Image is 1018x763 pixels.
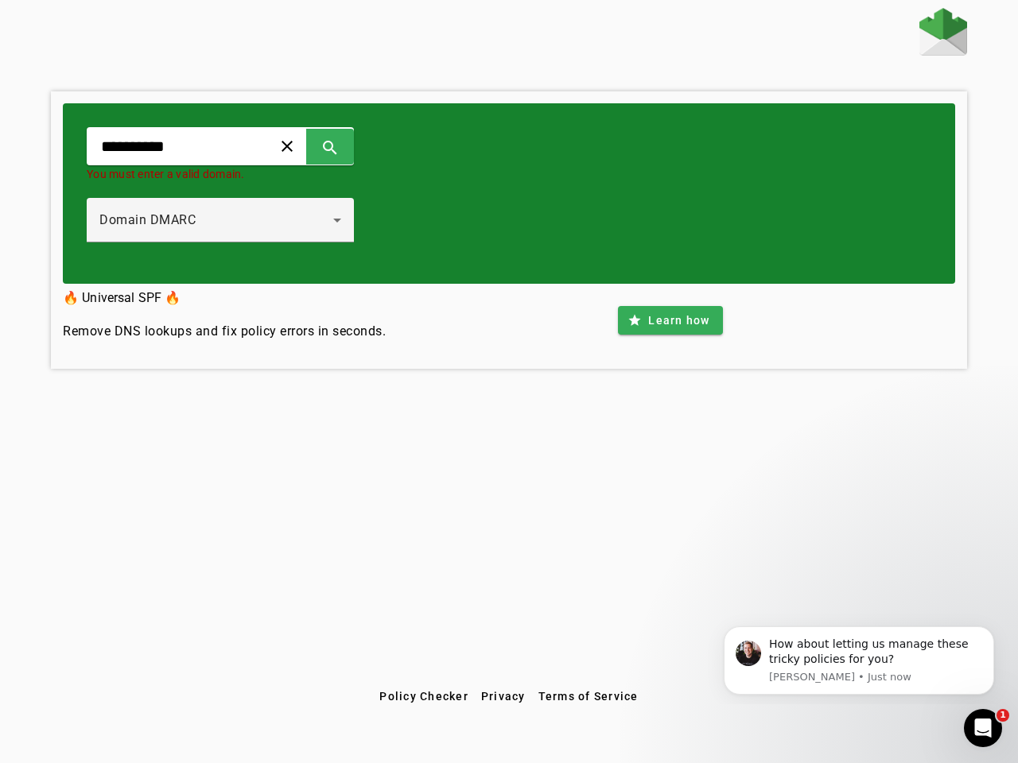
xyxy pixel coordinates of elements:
[481,690,526,703] span: Privacy
[99,212,196,227] span: Domain DMARC
[475,682,532,711] button: Privacy
[63,322,386,341] h4: Remove DNS lookups and fix policy errors in seconds.
[538,690,639,703] span: Terms of Service
[532,682,645,711] button: Terms of Service
[373,682,475,711] button: Policy Checker
[964,709,1002,747] iframe: Intercom live chat
[379,690,468,703] span: Policy Checker
[919,8,967,60] a: Home
[997,709,1009,722] span: 1
[63,287,386,309] h3: 🔥 Universal SPF 🔥
[87,165,354,182] mat-error: You must enter a valid domain.
[919,8,967,56] img: Fraudmarc Logo
[700,612,1018,704] iframe: Intercom notifications message
[648,312,709,328] span: Learn how
[618,306,722,335] button: Learn how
